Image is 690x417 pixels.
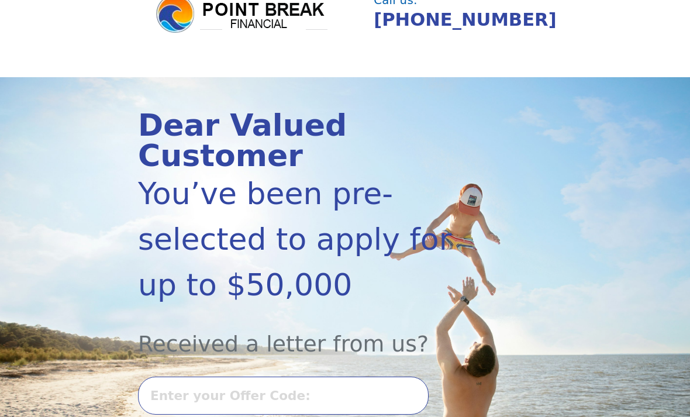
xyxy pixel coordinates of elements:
input: Enter your Offer Code: [138,377,429,415]
div: Received a letter from us? [138,308,490,361]
div: You’ve been pre-selected to apply for up to $50,000 [138,171,490,308]
div: Dear Valued Customer [138,111,490,171]
a: [PHONE_NUMBER] [374,10,556,30]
